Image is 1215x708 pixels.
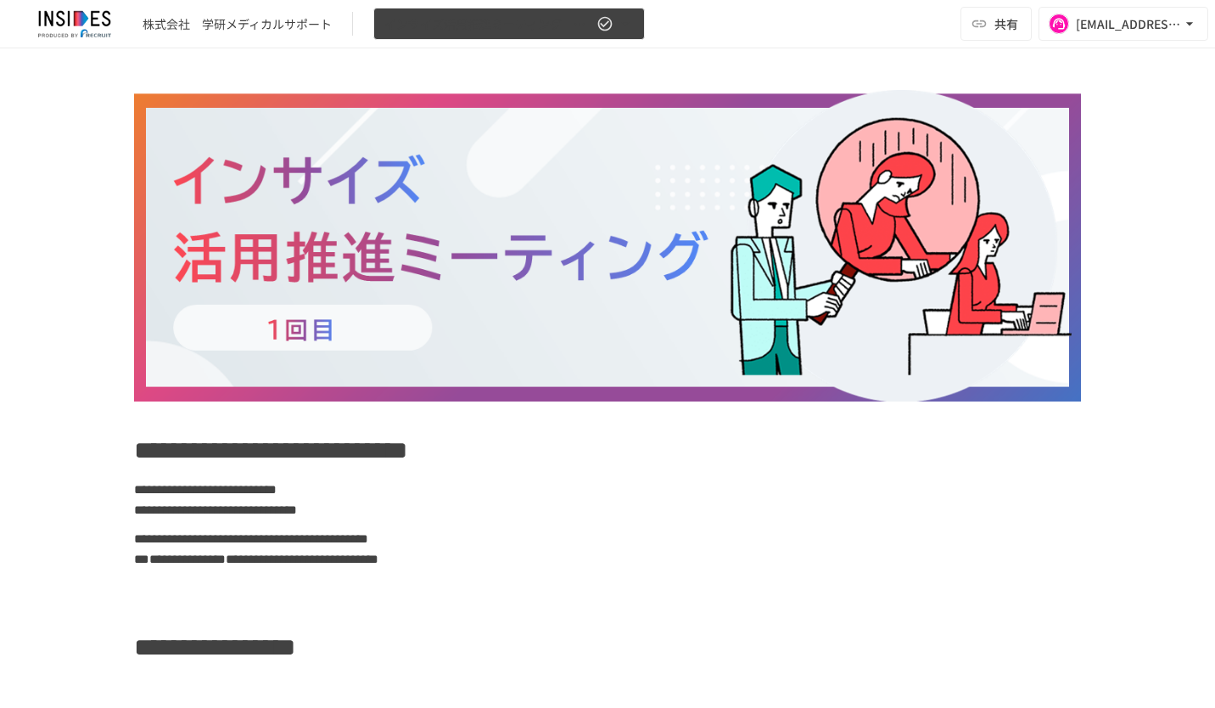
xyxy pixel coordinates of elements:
button: インサイズ活用推進ミーティング ～1回目～ [373,8,645,41]
div: 株式会社 学研メディカルサポート [143,15,332,33]
img: JmGSPSkPjKwBq77AtHmwC7bJguQHJlCRQfAXtnx4WuV [20,10,129,37]
button: [EMAIL_ADDRESS][DOMAIN_NAME] [1039,7,1208,41]
span: インサイズ活用推進ミーティング ～1回目～ [384,14,593,35]
div: [EMAIL_ADDRESS][DOMAIN_NAME] [1076,14,1181,35]
span: 共有 [994,14,1018,33]
button: 共有 [960,7,1032,41]
img: qfRHfZFm8a7ASaNhle0fjz45BnORTh7b5ErIF9ySDQ9 [134,90,1081,402]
